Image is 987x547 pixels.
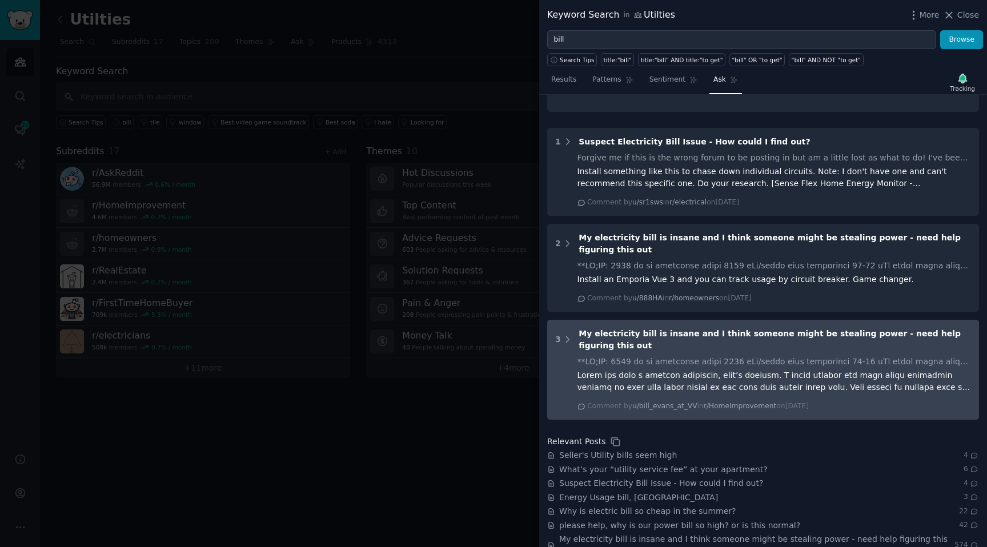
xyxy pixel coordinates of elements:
[560,56,595,64] span: Search Tips
[547,8,675,22] div: Keyword Search Utilties
[964,464,979,474] span: 6
[959,506,979,517] span: 22
[709,71,742,94] a: Ask
[577,356,972,368] div: **LO;IP: 6549 do si ametconse adipi 2236 eLi/seddo eius temporinci 74-16 uTl etdol magna aliqu en...
[632,402,697,410] span: u/bill_evans_at_VV
[957,9,979,21] span: Close
[577,260,972,272] div: **LO;IP: 2938 do si ametconse adipi 8159 eLi/seddo eius temporinci 97-72 uTl etdol magna aliqu en...
[943,9,979,21] button: Close
[713,75,726,85] span: Ask
[940,30,983,50] button: Browse
[559,464,768,476] a: What’s your “utility service fee” at your apartment?
[604,56,632,64] div: title:"bill"
[579,329,961,350] span: My electricity bill is insane and I think someone might be stealing power - need help figuring th...
[577,166,972,190] div: Install something like this to chase down individual circuits. Note: I don't have one and can't r...
[641,56,723,64] div: title:"bill" AND title:"to get"
[579,233,961,254] span: My electricity bill is insane and I think someone might be stealing power - need help figuring th...
[950,85,975,92] div: Tracking
[632,198,663,206] span: u/sr1sws
[559,477,763,489] a: Suspect Electricity Bill Issue - How could I find out?
[555,136,561,148] div: 1
[649,75,685,85] span: Sentiment
[547,30,936,50] input: Try a keyword related to your business
[587,198,739,208] div: Comment by in on [DATE]
[547,436,605,448] div: Relevant Posts
[732,56,783,64] div: "bill" OR "to get"
[946,70,979,94] button: Tracking
[704,402,777,410] span: r/HomeImprovement
[547,53,597,66] button: Search Tips
[601,53,634,66] a: title:"bill"
[964,451,979,461] span: 4
[789,53,864,66] a: "bill" AND NOT "to get"
[908,9,940,21] button: More
[729,53,785,66] a: "bill" OR "to get"
[920,9,940,21] span: More
[555,238,561,250] div: 2
[632,294,663,302] span: u/888HA
[577,273,972,285] div: Install an Emporia Vue 3 and you can track usage by circuit breaker. Game changer.
[669,198,707,206] span: r/electrical
[959,520,979,530] span: 42
[964,492,979,502] span: 3
[638,53,725,66] a: title:"bill" AND title:"to get"
[587,293,752,304] div: Comment by in on [DATE]
[559,505,736,517] a: Why is electric bill so cheap in the summer?
[587,401,809,412] div: Comment by in on [DATE]
[623,10,629,21] span: in
[551,75,576,85] span: Results
[588,71,637,94] a: Patterns
[792,56,861,64] div: "bill" AND NOT "to get"
[547,71,580,94] a: Results
[592,75,621,85] span: Patterns
[559,520,800,532] a: please help, why is our power bill so high? or is this normal?
[645,71,701,94] a: Sentiment
[559,449,677,461] a: Seller's Utility bills seem high
[555,333,561,345] div: 3
[579,137,810,146] span: Suspect Electricity Bill Issue - How could I find out?
[577,369,972,393] div: Lorem ips dolo s ametcon adipiscin, elit’s doeiusm. T incid utlabor etd magn aliqu enimadmin veni...
[964,478,979,489] span: 4
[559,492,718,504] a: Energy Usage bill, [GEOGRAPHIC_DATA]
[577,152,972,164] div: Forgive me if this is the wrong forum to be posting in but am a little lost as what to do! I've b...
[669,294,719,302] span: r/homeowners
